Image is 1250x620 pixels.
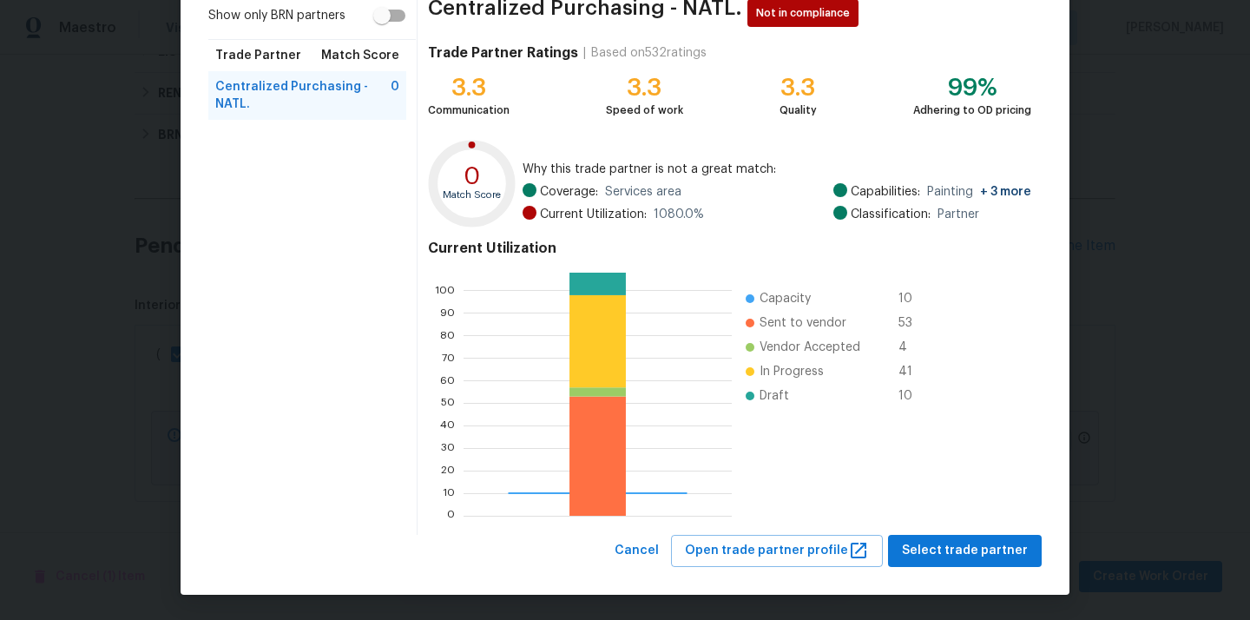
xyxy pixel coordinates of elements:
span: Capacity [760,290,811,307]
span: 1080.0 % [654,206,704,223]
span: Coverage: [540,183,598,201]
text: 100 [435,285,455,295]
div: 3.3 [780,79,817,96]
div: Adhering to OD pricing [913,102,1031,119]
text: 80 [440,330,455,340]
div: | [578,44,591,62]
span: 10 [898,387,926,405]
span: 10 [898,290,926,307]
div: Quality [780,102,817,119]
div: 3.3 [428,79,510,96]
text: 30 [441,443,455,453]
span: Services area [605,183,681,201]
span: Centralized Purchasing - NATL. [215,78,391,113]
text: 40 [440,420,455,431]
span: Vendor Accepted [760,339,860,356]
span: Match Score [321,47,399,64]
div: Speed of work [606,102,683,119]
h4: Trade Partner Ratings [428,44,578,62]
text: 60 [440,375,455,386]
span: Select trade partner [902,540,1028,562]
text: 10 [443,488,455,498]
span: Current Utilization: [540,206,647,223]
span: In Progress [760,363,824,380]
span: 0 [391,78,399,113]
text: 90 [440,307,455,318]
span: 41 [898,363,926,380]
text: 70 [442,353,455,363]
text: 50 [441,398,455,408]
button: Select trade partner [888,535,1042,567]
span: Draft [760,387,789,405]
span: 53 [898,314,926,332]
div: 3.3 [606,79,683,96]
span: Classification: [851,206,931,223]
button: Cancel [608,535,666,567]
span: Capabilities: [851,183,920,201]
div: Communication [428,102,510,119]
span: Show only BRN partners [208,7,345,25]
span: Partner [937,206,979,223]
span: Painting [927,183,1031,201]
text: 0 [447,511,455,521]
text: Match Score [443,190,501,200]
span: 4 [898,339,926,356]
span: Sent to vendor [760,314,846,332]
span: Why this trade partner is not a great match: [523,161,1031,178]
button: Open trade partner profile [671,535,883,567]
text: 20 [441,465,455,476]
span: Trade Partner [215,47,301,64]
h4: Current Utilization [428,240,1031,257]
span: Open trade partner profile [685,540,869,562]
span: Cancel [615,540,659,562]
span: + 3 more [980,186,1031,198]
span: Not in compliance [756,4,857,22]
div: Based on 532 ratings [591,44,707,62]
div: 99% [913,79,1031,96]
text: 0 [464,164,481,188]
